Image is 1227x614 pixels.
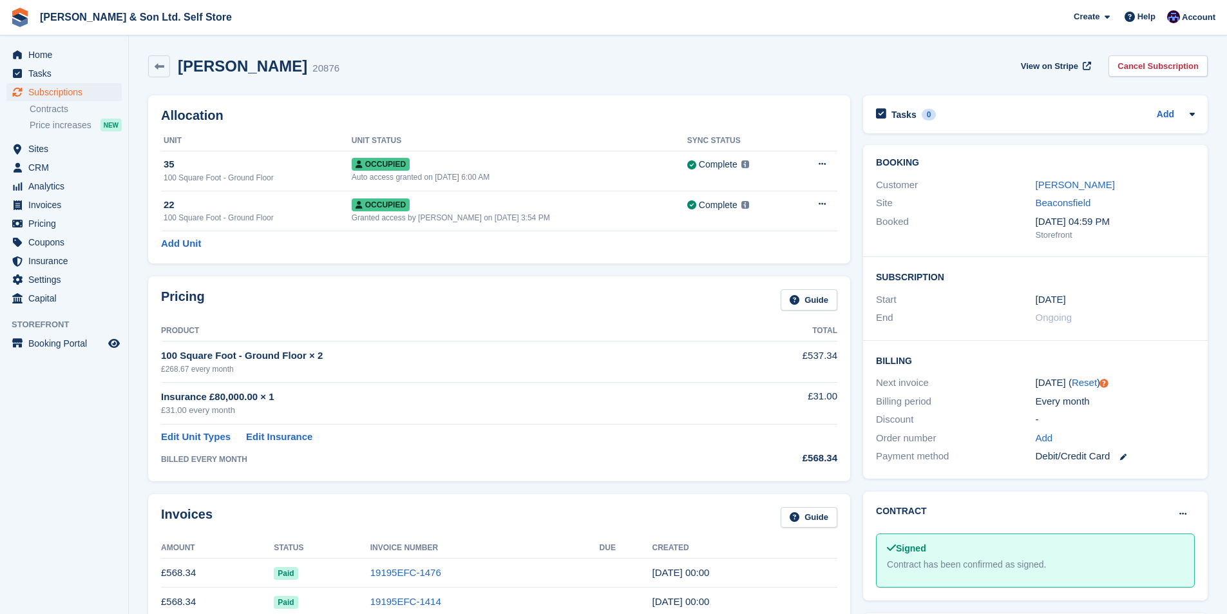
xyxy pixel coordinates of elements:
div: Customer [876,178,1035,193]
span: Account [1182,11,1215,24]
span: Create [1074,10,1099,23]
h2: Pricing [161,289,205,311]
h2: Booking [876,158,1195,168]
div: Every month [1036,394,1195,409]
span: Home [28,46,106,64]
span: Tasks [28,64,106,82]
a: menu [6,177,122,195]
span: Invoices [28,196,106,214]
a: menu [6,158,122,177]
time: 2023-07-23 23:00:00 UTC [1036,293,1066,307]
th: Amount [161,538,274,559]
img: icon-info-grey-7440780725fd019a000dd9b08b2336e03edf1995a4989e88bcd33f0948082b44.svg [741,160,749,168]
div: [DATE] 04:59 PM [1036,215,1195,229]
h2: Subscription [876,270,1195,283]
th: Created [652,538,837,559]
th: Status [274,538,370,559]
h2: [PERSON_NAME] [178,57,307,75]
a: Edit Unit Types [161,430,231,445]
div: 100 Square Foot - Ground Floor [164,212,352,224]
a: Contracts [30,103,122,115]
div: Tooltip anchor [1098,378,1110,389]
div: End [876,311,1035,325]
span: Capital [28,289,106,307]
th: Sync Status [687,131,792,151]
span: Price increases [30,119,91,131]
th: Invoice Number [370,538,600,559]
div: 100 Square Foot - Ground Floor × 2 [161,349,718,363]
div: Signed [887,542,1184,555]
div: Granted access by [PERSON_NAME] on [DATE] 3:54 PM [352,212,687,224]
a: Preview store [106,336,122,351]
div: Debit/Credit Card [1036,449,1195,464]
span: Analytics [28,177,106,195]
div: - [1036,412,1195,427]
div: £268.67 every month [161,363,718,375]
img: stora-icon-8386f47178a22dfd0bd8f6a31ec36ba5ce8667c1dd55bd0f319d3a0aa187defe.svg [10,8,30,27]
img: icon-info-grey-7440780725fd019a000dd9b08b2336e03edf1995a4989e88bcd33f0948082b44.svg [741,201,749,209]
a: menu [6,140,122,158]
h2: Invoices [161,507,213,528]
div: £31.00 every month [161,404,718,417]
span: Sites [28,140,106,158]
span: Insurance [28,252,106,270]
a: [PERSON_NAME] & Son Ltd. Self Store [35,6,237,28]
span: View on Stripe [1021,60,1078,73]
th: Due [600,538,652,559]
div: Auto access granted on [DATE] 6:00 AM [352,171,687,183]
span: Occupied [352,158,410,171]
div: [DATE] ( ) [1036,376,1195,390]
div: 0 [922,109,937,120]
div: Booked [876,215,1035,242]
span: Paid [274,596,298,609]
div: 22 [164,198,352,213]
a: [PERSON_NAME] [1036,179,1115,190]
a: menu [6,334,122,352]
span: Booking Portal [28,334,106,352]
a: Add [1036,431,1053,446]
span: Occupied [352,198,410,211]
div: BILLED EVERY MONTH [161,454,718,465]
a: menu [6,252,122,270]
h2: Tasks [891,109,917,120]
div: Order number [876,431,1035,446]
a: menu [6,83,122,101]
span: Ongoing [1036,312,1072,323]
a: 19195EFC-1476 [370,567,441,578]
time: 2025-08-23 23:00:38 UTC [652,567,709,578]
div: Storefront [1036,229,1195,242]
div: 100 Square Foot - Ground Floor [164,172,352,184]
a: Edit Insurance [246,430,312,445]
a: menu [6,233,122,251]
div: Discount [876,412,1035,427]
div: £568.34 [718,451,837,466]
span: Subscriptions [28,83,106,101]
a: Guide [781,289,837,311]
td: £537.34 [718,341,837,382]
div: Start [876,293,1035,307]
div: Site [876,196,1035,211]
div: Payment method [876,449,1035,464]
a: Beaconsfield [1036,197,1091,208]
span: Pricing [28,215,106,233]
h2: Billing [876,354,1195,367]
a: menu [6,64,122,82]
h2: Contract [876,504,927,518]
a: menu [6,215,122,233]
th: Unit Status [352,131,687,151]
a: menu [6,196,122,214]
h2: Allocation [161,108,837,123]
a: View on Stripe [1016,55,1094,77]
a: menu [6,46,122,64]
th: Total [718,321,837,341]
div: Billing period [876,394,1035,409]
span: Coupons [28,233,106,251]
td: £31.00 [718,382,837,424]
th: Product [161,321,718,341]
a: Guide [781,507,837,528]
img: Josey Kitching [1167,10,1180,23]
span: Storefront [12,318,128,331]
th: Unit [161,131,352,151]
a: menu [6,289,122,307]
a: menu [6,271,122,289]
